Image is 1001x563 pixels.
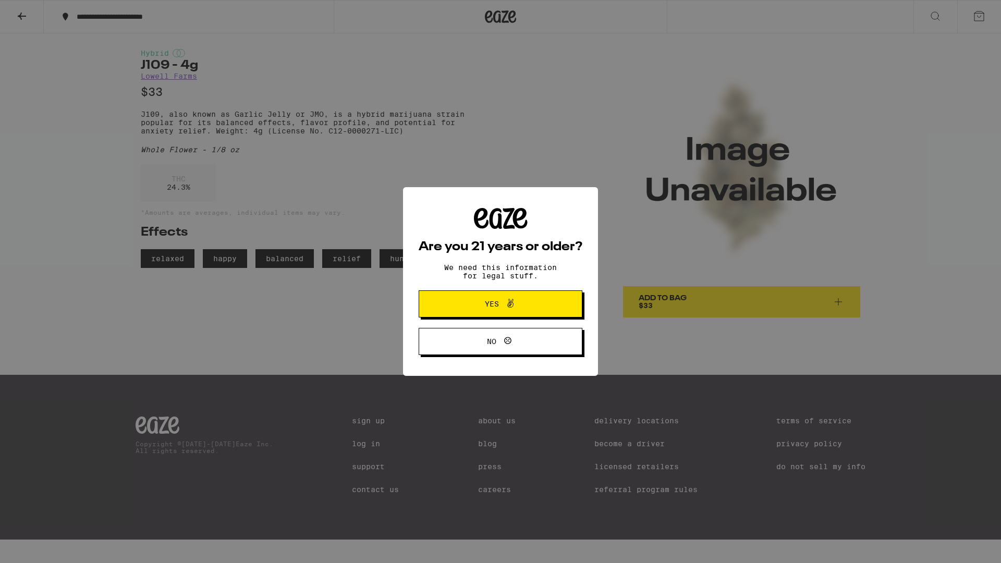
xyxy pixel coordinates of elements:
span: Yes [485,300,499,308]
button: No [419,328,582,355]
h2: Are you 21 years or older? [419,241,582,253]
button: Yes [419,290,582,317]
span: No [487,338,496,345]
p: We need this information for legal stuff. [435,263,566,280]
